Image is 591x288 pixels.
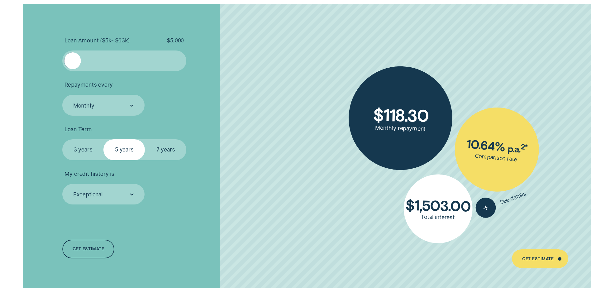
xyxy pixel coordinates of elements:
span: My credit history is [64,170,114,177]
span: See details [499,190,527,206]
span: $ 5,000 [167,37,184,44]
label: 7 years [145,139,186,160]
button: See details [473,184,530,221]
label: 3 years [62,139,104,160]
span: Loan Term [64,126,92,133]
span: Loan Amount ( $5k - $63k ) [64,37,130,44]
div: Exceptional [73,191,103,198]
span: Repayments every [64,81,112,88]
a: Get Estimate [512,249,568,268]
div: Monthly [73,102,94,109]
a: Get estimate [62,240,115,258]
label: 5 years [103,139,145,160]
